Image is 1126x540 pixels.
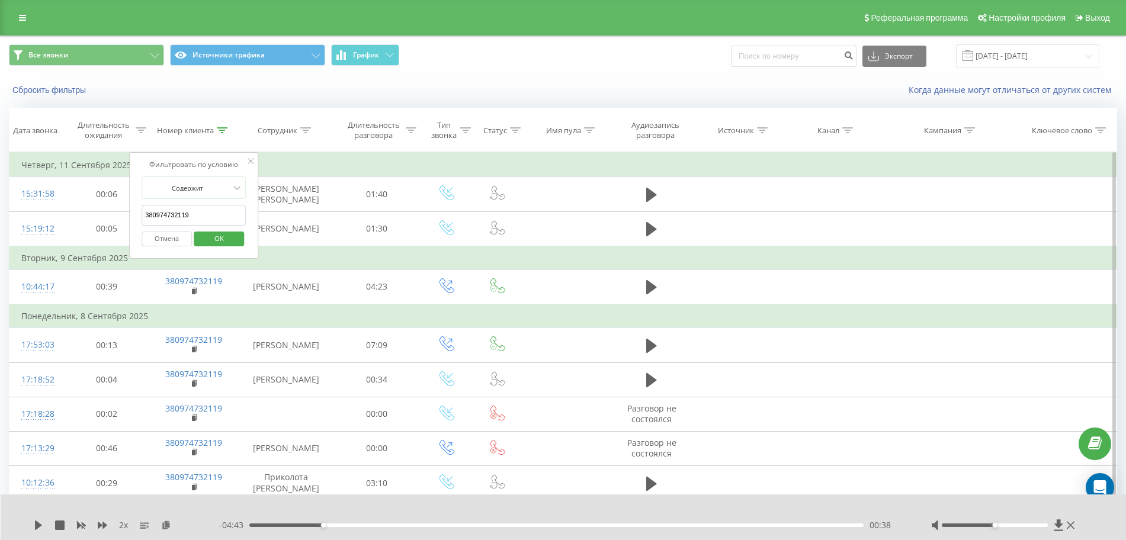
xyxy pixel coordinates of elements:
span: Реферальная программа [871,13,968,22]
td: 01:30 [334,211,419,246]
span: 2 x [119,519,128,531]
a: 380974732119 [165,437,222,448]
div: Источник [718,126,754,136]
div: Accessibility label [993,523,997,528]
div: Статус [483,126,507,136]
button: График [331,44,399,66]
td: 00:13 [64,328,149,362]
td: [PERSON_NAME] [238,362,334,397]
div: Номер клиента [157,126,214,136]
td: [PERSON_NAME] [238,211,334,246]
td: [PERSON_NAME] [238,431,334,465]
td: 00:05 [64,211,149,246]
td: 00:04 [64,362,149,397]
div: Канал [817,126,839,136]
div: Сотрудник [258,126,297,136]
input: Введите значение [142,205,246,226]
div: 17:53:03 [21,333,52,356]
a: 380974732119 [165,403,222,414]
a: Когда данные могут отличаться от других систем [909,84,1117,95]
div: 17:18:28 [21,403,52,426]
div: Длительность разговора [345,120,403,140]
button: Сбросить фильтры [9,85,92,95]
button: Экспорт [862,46,926,67]
td: 00:00 [334,397,419,431]
div: Тип звонка [430,120,457,140]
span: - 04:43 [219,519,249,531]
a: 380974732119 [165,471,222,483]
td: Четверг, 11 Сентября 2025 [9,153,1117,177]
td: Вторник, 9 Сентября 2025 [9,246,1117,270]
td: 00:39 [64,269,149,304]
td: 00:34 [334,362,419,397]
span: График [353,51,379,59]
div: Фильтровать по условию [142,159,246,171]
a: 380974732119 [165,368,222,380]
button: Источники трафика [170,44,325,66]
td: Понедельник, 8 Сентября 2025 [9,304,1117,328]
div: Аудиозапись разговора [621,120,690,140]
td: 00:46 [64,431,149,465]
span: Разговор не состоялся [627,403,676,425]
div: Кампания [924,126,961,136]
td: 04:23 [334,269,419,304]
td: 07:09 [334,328,419,362]
div: Дата звонка [13,126,57,136]
button: OK [194,232,244,246]
span: OK [203,229,236,247]
div: 15:19:12 [21,217,52,240]
td: 00:02 [64,397,149,431]
div: Длительность ожидания [75,120,133,140]
div: Accessibility label [321,523,326,528]
div: Ключевое слово [1032,126,1092,136]
td: [PERSON_NAME] [PERSON_NAME] [238,177,334,211]
div: 17:13:29 [21,437,52,460]
div: 10:44:17 [21,275,52,298]
div: Имя пула [546,126,581,136]
td: 00:00 [334,431,419,465]
td: [PERSON_NAME] [238,328,334,362]
span: Настройки профиля [989,13,1066,22]
button: Все звонки [9,44,164,66]
td: 01:40 [334,177,419,211]
div: 17:18:52 [21,368,52,391]
span: Все звонки [28,50,68,60]
span: Выход [1085,13,1110,22]
td: Приколота [PERSON_NAME] [238,466,334,501]
div: Open Intercom Messenger [1086,473,1114,502]
a: 380974732119 [165,275,222,287]
td: 00:29 [64,466,149,501]
td: 03:10 [334,466,419,501]
div: 15:31:58 [21,182,52,205]
span: 00:38 [870,519,891,531]
a: 380974732119 [165,334,222,345]
div: 10:12:36 [21,471,52,494]
td: [PERSON_NAME] [238,269,334,304]
span: Разговор не состоялся [627,437,676,459]
input: Поиск по номеру [731,46,856,67]
button: Отмена [142,232,192,246]
td: 00:06 [64,177,149,211]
